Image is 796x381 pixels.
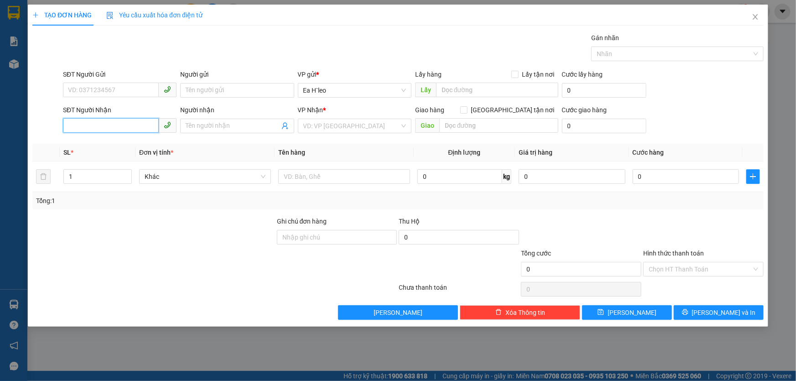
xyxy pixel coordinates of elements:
label: Ghi chú đơn hàng [277,218,327,225]
span: [PERSON_NAME] [374,308,422,318]
button: printer[PERSON_NAME] và In [674,305,764,320]
label: Cước lấy hàng [562,71,603,78]
img: icon [106,12,114,19]
span: printer [682,309,688,316]
span: [GEOGRAPHIC_DATA] tận nơi [468,105,558,115]
span: [PERSON_NAME] và In [692,308,756,318]
span: Yêu cầu xuất hóa đơn điện tử [106,11,203,19]
span: Giao [415,118,439,133]
span: Cước hàng [633,149,664,156]
div: Chưa thanh toán [398,282,520,298]
label: Cước giao hàng [562,106,607,114]
span: phone [164,121,171,129]
div: Tổng: 1 [36,196,307,206]
button: save[PERSON_NAME] [582,305,672,320]
span: Giao hàng [415,106,444,114]
div: SĐT Người Nhận [63,105,177,115]
span: delete [495,309,502,316]
span: Lấy [415,83,436,97]
input: 0 [519,169,625,184]
button: [PERSON_NAME] [338,305,458,320]
button: deleteXóa Thông tin [460,305,580,320]
div: Người nhận [180,105,294,115]
span: Ea H`leo [303,84,406,97]
input: Dọc đường [436,83,558,97]
span: [PERSON_NAME] [608,308,656,318]
div: SĐT Người Gửi [63,69,177,79]
span: Lấy tận nơi [519,69,558,79]
span: plus [747,173,760,180]
span: phone [164,86,171,93]
button: Close [743,5,768,30]
span: plus [32,12,39,18]
button: plus [746,169,760,184]
label: Hình thức thanh toán [643,250,704,257]
span: save [598,309,604,316]
label: Gán nhãn [591,34,619,42]
span: Đơn vị tính [139,149,173,156]
div: Người gửi [180,69,294,79]
span: Giá trị hàng [519,149,552,156]
span: kg [502,169,511,184]
span: TẠO ĐƠN HÀNG [32,11,92,19]
button: delete [36,169,51,184]
span: close [752,13,759,21]
input: Ghi chú đơn hàng [277,230,397,245]
span: Tên hàng [278,149,305,156]
input: Cước giao hàng [562,119,646,133]
span: Thu Hộ [399,218,420,225]
span: user-add [281,122,289,130]
span: Lấy hàng [415,71,442,78]
span: Khác [145,170,265,183]
div: VP gửi [298,69,411,79]
input: Dọc đường [439,118,558,133]
input: Cước lấy hàng [562,83,646,98]
span: SL [63,149,71,156]
span: Xóa Thông tin [505,308,545,318]
span: VP Nhận [298,106,323,114]
input: VD: Bàn, Ghế [278,169,410,184]
span: Định lượng [448,149,481,156]
span: Tổng cước [521,250,551,257]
